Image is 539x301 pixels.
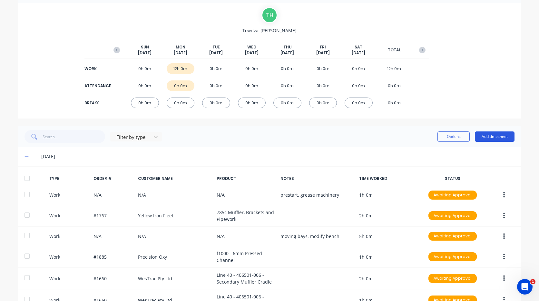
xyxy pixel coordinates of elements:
[475,131,514,142] button: Add timesheet
[209,50,223,56] span: [DATE]
[242,27,297,34] span: Tewdwr [PERSON_NAME]
[167,63,195,74] div: 12h 0m
[388,47,401,53] span: TOTAL
[428,252,477,261] div: Awaiting Approval
[380,80,408,91] div: 0h 0m
[309,98,337,108] div: 0h 0m
[283,44,291,50] span: THU
[280,176,354,182] div: NOTES
[84,66,110,72] div: WORK
[428,191,477,200] div: Awaiting Approval
[212,44,220,50] span: TUE
[345,80,373,91] div: 0h 0m
[359,176,418,182] div: TIME WORKED
[309,63,337,74] div: 0h 0m
[238,63,266,74] div: 0h 0m
[428,211,477,220] div: Awaiting Approval
[320,44,326,50] span: FRI
[261,7,278,23] div: T H
[138,176,211,182] div: CUSTOMER NAME
[84,100,110,106] div: BREAKS
[345,98,373,108] div: 0h 0m
[437,131,470,142] button: Options
[273,98,301,108] div: 0h 0m
[167,98,195,108] div: 0h 0m
[131,63,159,74] div: 0h 0m
[380,98,408,108] div: 0h 0m
[176,44,185,50] span: MON
[202,63,230,74] div: 0h 0m
[141,44,149,50] span: SUN
[530,279,535,284] span: 1
[131,98,159,108] div: 0h 0m
[345,63,373,74] div: 0h 0m
[217,176,275,182] div: PRODUCT
[131,80,159,91] div: 0h 0m
[238,80,266,91] div: 0h 0m
[84,83,110,89] div: ATTENDANCE
[273,63,301,74] div: 0h 0m
[352,50,365,56] span: [DATE]
[428,232,477,241] div: Awaiting Approval
[174,50,187,56] span: [DATE]
[423,176,482,182] div: STATUS
[41,153,514,160] div: [DATE]
[238,98,266,108] div: 0h 0m
[280,50,294,56] span: [DATE]
[309,80,337,91] div: 0h 0m
[380,63,408,74] div: 12h 0m
[428,274,477,283] div: Awaiting Approval
[316,50,330,56] span: [DATE]
[202,80,230,91] div: 0h 0m
[273,80,301,91] div: 0h 0m
[138,50,152,56] span: [DATE]
[43,130,105,143] input: Search...
[355,44,362,50] span: SAT
[49,176,89,182] div: TYPE
[247,44,256,50] span: WED
[245,50,259,56] span: [DATE]
[167,80,195,91] div: 0h 0m
[202,98,230,108] div: 0h 0m
[93,176,133,182] div: ORDER #
[517,279,533,295] iframe: Intercom live chat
